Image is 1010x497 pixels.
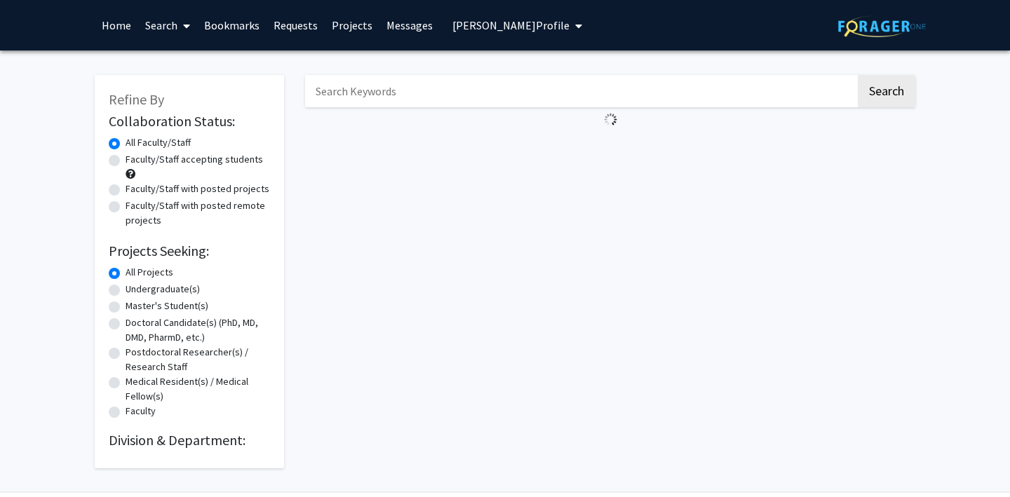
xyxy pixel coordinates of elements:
label: Medical Resident(s) / Medical Fellow(s) [126,374,270,404]
h2: Division & Department: [109,432,270,449]
label: All Projects [126,265,173,280]
a: Search [138,1,197,50]
label: All Faculty/Staff [126,135,191,150]
nav: Page navigation [305,132,915,164]
button: Search [858,75,915,107]
a: Bookmarks [197,1,267,50]
img: ForagerOne Logo [838,15,926,37]
label: Faculty [126,404,156,418]
label: Faculty/Staff with posted remote projects [126,198,270,228]
label: Undergraduate(s) [126,282,200,297]
label: Faculty/Staff accepting students [126,152,263,167]
a: Projects [325,1,379,50]
img: Loading [598,107,623,132]
a: Messages [379,1,440,50]
a: Home [95,1,138,50]
h2: Projects Seeking: [109,243,270,259]
a: Requests [267,1,325,50]
label: Faculty/Staff with posted projects [126,182,269,196]
label: Master's Student(s) [126,299,208,313]
label: Doctoral Candidate(s) (PhD, MD, DMD, PharmD, etc.) [126,315,270,345]
h2: Collaboration Status: [109,113,270,130]
input: Search Keywords [305,75,856,107]
span: Refine By [109,90,164,108]
label: Postdoctoral Researcher(s) / Research Staff [126,345,270,374]
span: [PERSON_NAME] Profile [452,18,570,32]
